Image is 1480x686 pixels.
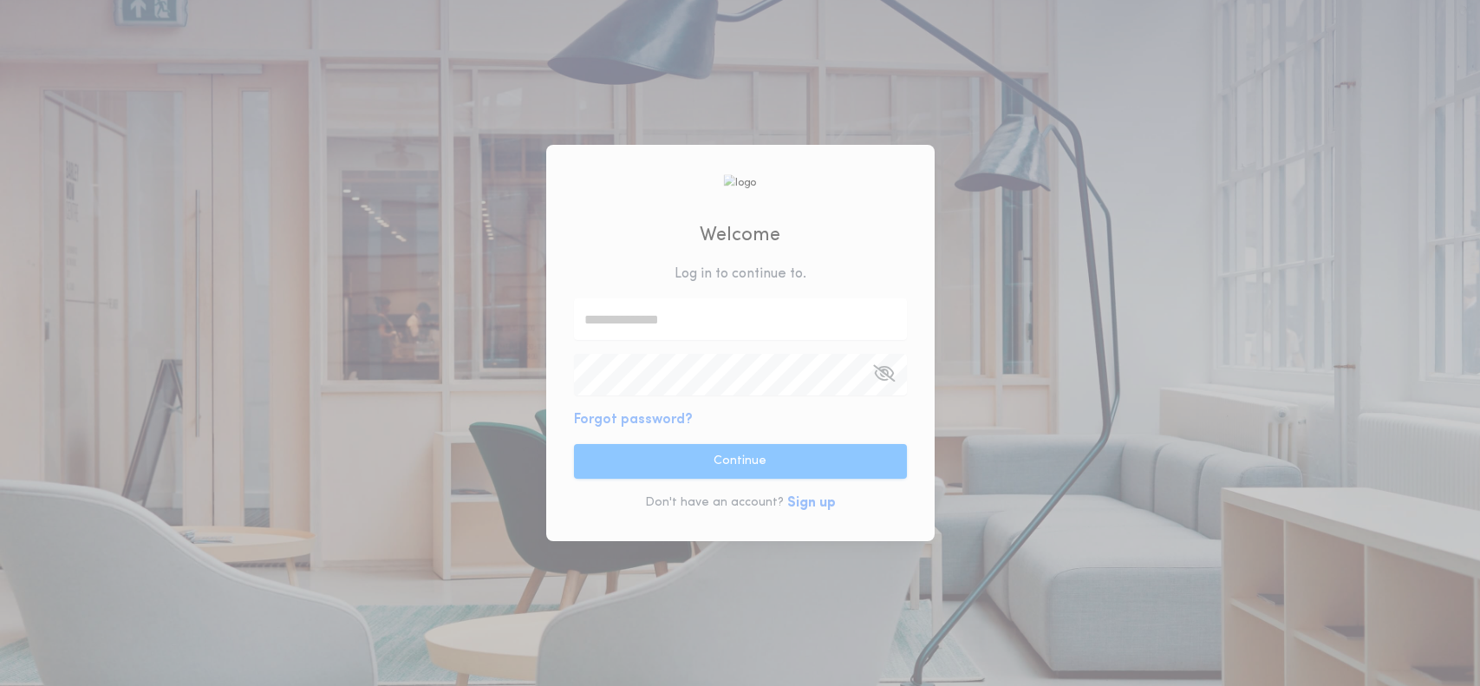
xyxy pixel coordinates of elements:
[675,264,806,284] p: Log in to continue to .
[787,493,836,513] button: Sign up
[724,174,757,191] img: logo
[645,494,784,512] p: Don't have an account?
[700,221,780,250] h2: Welcome
[574,444,907,479] button: Continue
[574,409,693,430] button: Forgot password?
